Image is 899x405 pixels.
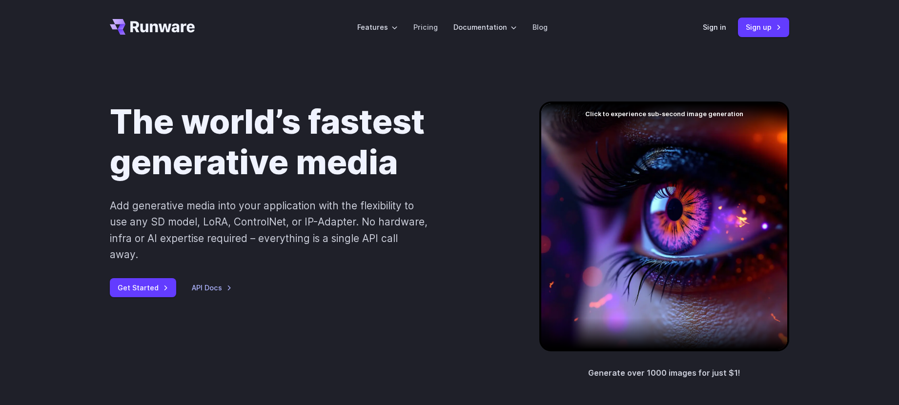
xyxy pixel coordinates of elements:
p: Generate over 1000 images for just $1! [588,367,740,380]
a: Sign up [738,18,789,37]
a: Go to / [110,19,195,35]
label: Features [357,21,398,33]
a: Sign in [703,21,726,33]
a: Get Started [110,278,176,297]
a: API Docs [192,282,232,293]
a: Pricing [413,21,438,33]
label: Documentation [453,21,517,33]
a: Blog [532,21,548,33]
h1: The world’s fastest generative media [110,101,508,182]
p: Add generative media into your application with the flexibility to use any SD model, LoRA, Contro... [110,198,429,263]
